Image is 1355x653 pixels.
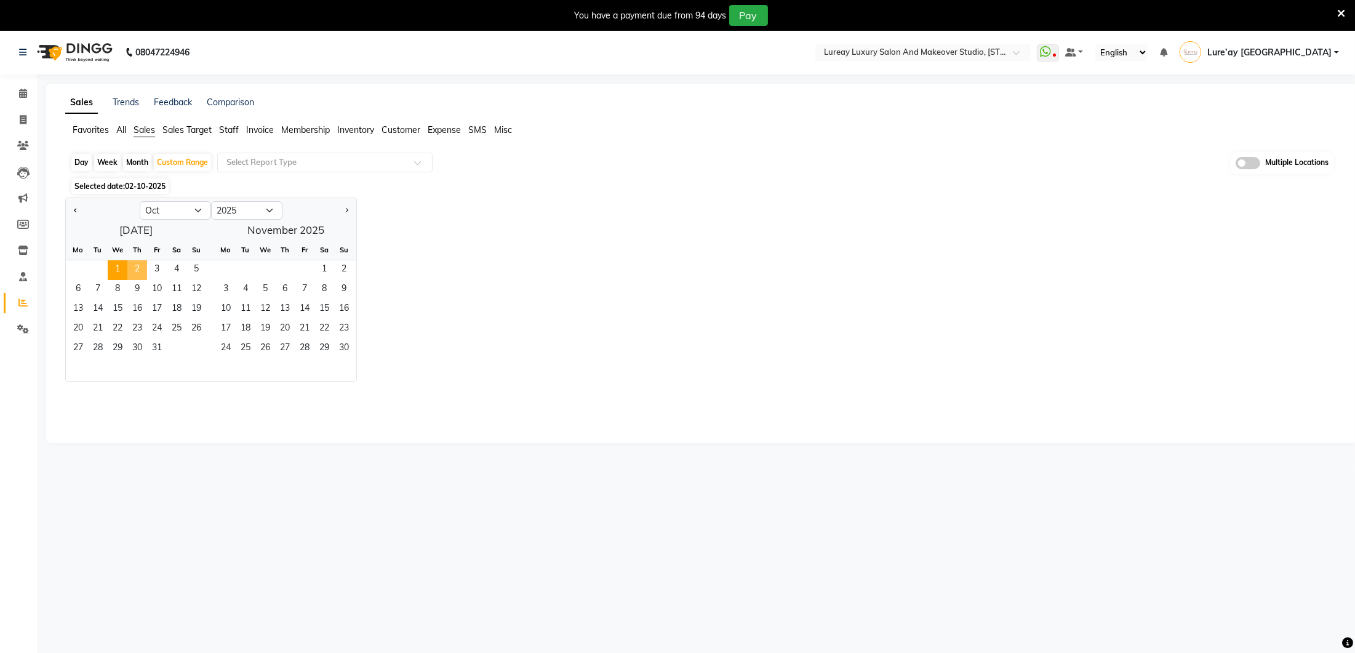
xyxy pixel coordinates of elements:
[255,319,275,339] span: 19
[68,319,88,339] div: Monday, October 20, 2025
[216,339,236,359] div: Monday, November 24, 2025
[108,260,127,280] div: Wednesday, October 1, 2025
[314,319,334,339] span: 22
[127,260,147,280] div: Thursday, October 2, 2025
[314,280,334,300] span: 8
[186,240,206,260] div: Su
[334,280,354,300] div: Sunday, November 9, 2025
[314,300,334,319] div: Saturday, November 15, 2025
[123,154,151,171] div: Month
[186,319,206,339] div: Sunday, October 26, 2025
[68,280,88,300] span: 6
[108,300,127,319] div: Wednesday, October 15, 2025
[275,300,295,319] div: Thursday, November 13, 2025
[127,319,147,339] div: Thursday, October 23, 2025
[147,240,167,260] div: Fr
[127,280,147,300] span: 9
[108,339,127,359] div: Wednesday, October 29, 2025
[334,300,354,319] span: 16
[88,339,108,359] span: 28
[134,124,155,135] span: Sales
[88,319,108,339] div: Tuesday, October 21, 2025
[154,97,192,108] a: Feedback
[337,124,374,135] span: Inventory
[167,240,186,260] div: Sa
[127,339,147,359] div: Thursday, October 30, 2025
[236,339,255,359] span: 25
[295,280,314,300] div: Friday, November 7, 2025
[207,97,254,108] a: Comparison
[236,300,255,319] div: Tuesday, November 11, 2025
[334,339,354,359] div: Sunday, November 30, 2025
[275,319,295,339] div: Thursday, November 20, 2025
[71,201,81,220] button: Previous month
[216,319,236,339] span: 17
[167,260,186,280] div: Saturday, October 4, 2025
[255,280,275,300] span: 5
[108,240,127,260] div: We
[216,300,236,319] div: Monday, November 10, 2025
[167,319,186,339] span: 25
[73,124,109,135] span: Favorites
[135,35,190,70] b: 08047224946
[314,339,334,359] span: 29
[236,300,255,319] span: 11
[216,319,236,339] div: Monday, November 17, 2025
[216,240,236,260] div: Mo
[88,319,108,339] span: 21
[88,240,108,260] div: Tu
[342,201,351,220] button: Next month
[334,260,354,280] div: Sunday, November 2, 2025
[154,154,211,171] div: Custom Range
[68,280,88,300] div: Monday, October 6, 2025
[127,240,147,260] div: Th
[88,300,108,319] span: 14
[211,201,282,220] select: Select year
[729,5,768,26] button: Pay
[71,154,92,171] div: Day
[127,300,147,319] div: Thursday, October 16, 2025
[147,319,167,339] span: 24
[140,201,211,220] select: Select month
[236,319,255,339] span: 18
[275,300,295,319] span: 13
[1180,41,1201,63] img: Lure’ay India
[382,124,420,135] span: Customer
[68,240,88,260] div: Mo
[147,280,167,300] div: Friday, October 10, 2025
[255,300,275,319] div: Wednesday, November 12, 2025
[334,300,354,319] div: Sunday, November 16, 2025
[108,319,127,339] span: 22
[167,260,186,280] span: 4
[236,280,255,300] div: Tuesday, November 4, 2025
[275,240,295,260] div: Th
[167,319,186,339] div: Saturday, October 25, 2025
[147,260,167,280] span: 3
[88,280,108,300] div: Tuesday, October 7, 2025
[68,339,88,359] div: Monday, October 27, 2025
[127,319,147,339] span: 23
[275,319,295,339] span: 20
[428,124,461,135] span: Expense
[1207,46,1332,59] span: Lure’ay [GEOGRAPHIC_DATA]
[186,260,206,280] div: Sunday, October 5, 2025
[334,240,354,260] div: Su
[68,319,88,339] span: 20
[108,319,127,339] div: Wednesday, October 22, 2025
[186,280,206,300] div: Sunday, October 12, 2025
[255,339,275,359] div: Wednesday, November 26, 2025
[236,240,255,260] div: Tu
[255,280,275,300] div: Wednesday, November 5, 2025
[494,124,512,135] span: Misc
[127,339,147,359] span: 30
[236,339,255,359] div: Tuesday, November 25, 2025
[334,319,354,339] div: Sunday, November 23, 2025
[68,300,88,319] span: 13
[147,339,167,359] span: 31
[167,280,186,300] div: Saturday, October 11, 2025
[1265,157,1329,169] span: Multiple Locations
[219,124,239,135] span: Staff
[68,300,88,319] div: Monday, October 13, 2025
[314,260,334,280] div: Saturday, November 1, 2025
[108,280,127,300] span: 8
